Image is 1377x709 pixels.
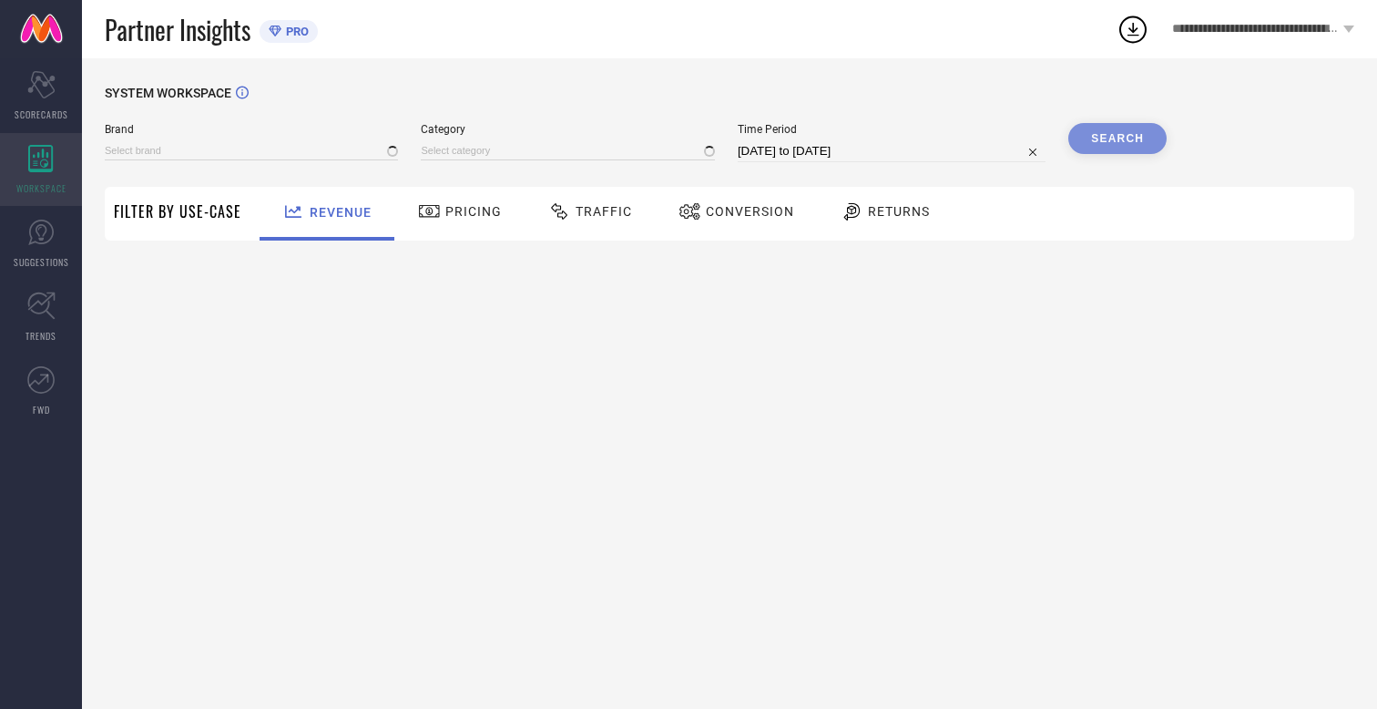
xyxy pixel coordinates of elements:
[445,204,502,219] span: Pricing
[114,200,241,222] span: Filter By Use-Case
[16,181,66,195] span: WORKSPACE
[15,108,68,121] span: SCORECARDS
[14,255,69,269] span: SUGGESTIONS
[738,123,1045,136] span: Time Period
[105,141,398,160] input: Select brand
[576,204,632,219] span: Traffic
[105,11,250,48] span: Partner Insights
[105,86,231,100] span: SYSTEM WORKSPACE
[421,141,714,160] input: Select category
[33,403,50,416] span: FWD
[1117,13,1149,46] div: Open download list
[25,329,56,343] span: TRENDS
[105,123,398,136] span: Brand
[310,205,372,220] span: Revenue
[281,25,309,38] span: PRO
[868,204,930,219] span: Returns
[706,204,794,219] span: Conversion
[421,123,714,136] span: Category
[738,140,1045,162] input: Select time period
